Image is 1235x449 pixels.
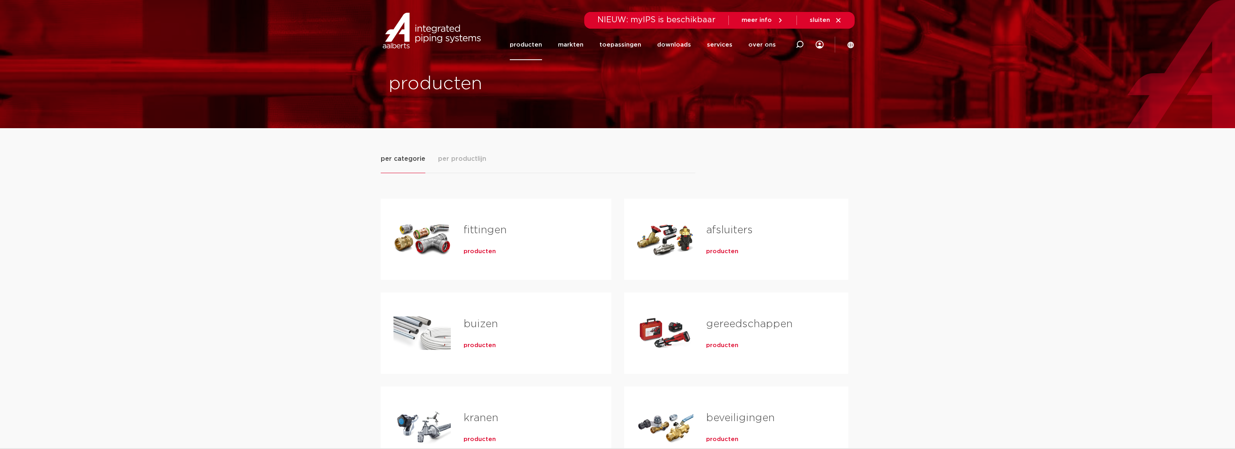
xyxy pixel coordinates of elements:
a: markten [558,29,583,60]
a: sluiten [810,17,842,24]
a: producten [510,29,542,60]
a: toepassingen [599,29,641,60]
span: sluiten [810,17,830,23]
a: kranen [464,413,498,423]
h1: producten [389,71,614,97]
span: meer info [742,17,772,23]
a: buizen [464,319,498,329]
a: meer info [742,17,784,24]
span: per categorie [381,154,425,164]
a: downloads [657,29,691,60]
span: NIEUW: myIPS is beschikbaar [597,16,716,24]
a: producten [706,435,738,443]
span: per productlijn [438,154,486,164]
a: services [707,29,732,60]
a: fittingen [464,225,507,235]
a: gereedschappen [706,319,793,329]
nav: Menu [510,29,776,60]
a: producten [706,342,738,349]
a: producten [464,435,496,443]
a: afsluiters [706,225,753,235]
a: beveiligingen [706,413,775,423]
a: producten [464,342,496,349]
a: producten [464,248,496,256]
a: producten [706,248,738,256]
a: over ons [748,29,776,60]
